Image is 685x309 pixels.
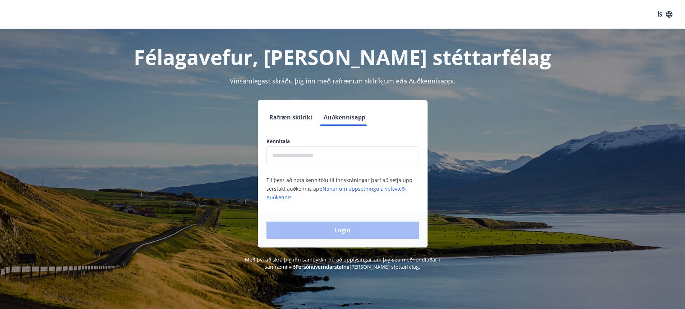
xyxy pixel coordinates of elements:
[92,43,593,71] h1: Félagavefur, [PERSON_NAME] stéttarfélag
[266,185,406,201] a: Nánar um uppsetningu á vefsvæði Auðkennis
[245,256,440,270] span: Með því að skrá þig inn samþykkir þú að upplýsingar um þig séu meðhöndlaðar í samræmi við [PERSON...
[266,109,315,126] button: Rafræn skilríki
[653,8,676,21] button: ÍS
[266,177,412,201] span: Til þess að nota kennitölu til innskráningar þarf að setja upp sérstakt auðkennis app
[230,77,456,85] span: Vinsamlegast skráðu þig inn með rafrænum skilríkjum eða Auðkennisappi.
[266,138,419,145] label: Kennitala
[321,109,368,126] button: Auðkennisapp
[296,263,350,270] a: Persónuverndarstefna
